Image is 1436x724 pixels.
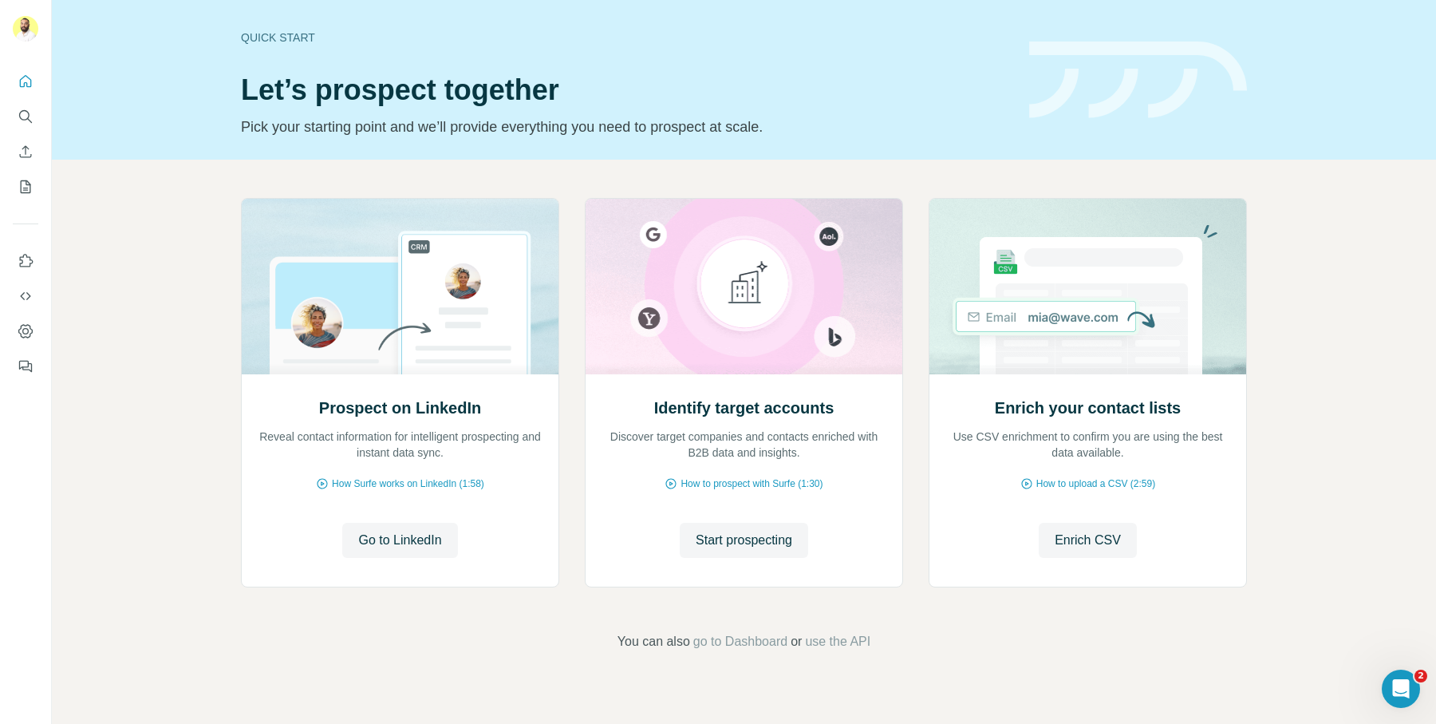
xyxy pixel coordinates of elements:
span: How to upload a CSV (2:59) [1036,477,1155,491]
p: Pick your starting point and we’ll provide everything you need to prospect at scale. [241,116,1010,138]
div: Quick start [241,30,1010,45]
button: Dashboard [13,317,38,346]
button: My lists [13,172,38,201]
button: go to Dashboard [693,632,787,651]
button: Start prospecting [680,523,808,558]
span: How to prospect with Surfe (1:30) [681,477,823,491]
p: Discover target companies and contacts enriched with B2B data and insights. [602,429,886,461]
button: Go to LinkedIn [342,523,457,558]
button: Enrich CSV [1039,523,1137,558]
button: Use Surfe API [13,282,38,311]
img: Identify target accounts [585,199,903,374]
p: Use CSV enrichment to confirm you are using the best data available. [945,429,1230,461]
img: banner [1029,42,1247,119]
button: Enrich CSV [13,137,38,166]
h1: Let’s prospect together [241,74,1010,106]
img: Enrich your contact lists [929,199,1247,374]
img: Prospect on LinkedIn [241,199,559,374]
span: Start prospecting [696,531,792,550]
button: Feedback [13,352,38,381]
button: Search [13,102,38,131]
span: You can also [617,632,690,651]
span: Go to LinkedIn [358,531,441,550]
h2: Identify target accounts [654,397,834,419]
h2: Prospect on LinkedIn [319,397,481,419]
button: Quick start [13,67,38,96]
span: How Surfe works on LinkedIn (1:58) [332,477,484,491]
p: Reveal contact information for intelligent prospecting and instant data sync. [258,429,542,461]
img: Avatar [13,16,38,42]
button: use the API [805,632,870,651]
span: Enrich CSV [1055,531,1121,550]
span: or [791,632,802,651]
h2: Enrich your contact lists [995,397,1181,419]
button: Use Surfe on LinkedIn [13,247,38,275]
